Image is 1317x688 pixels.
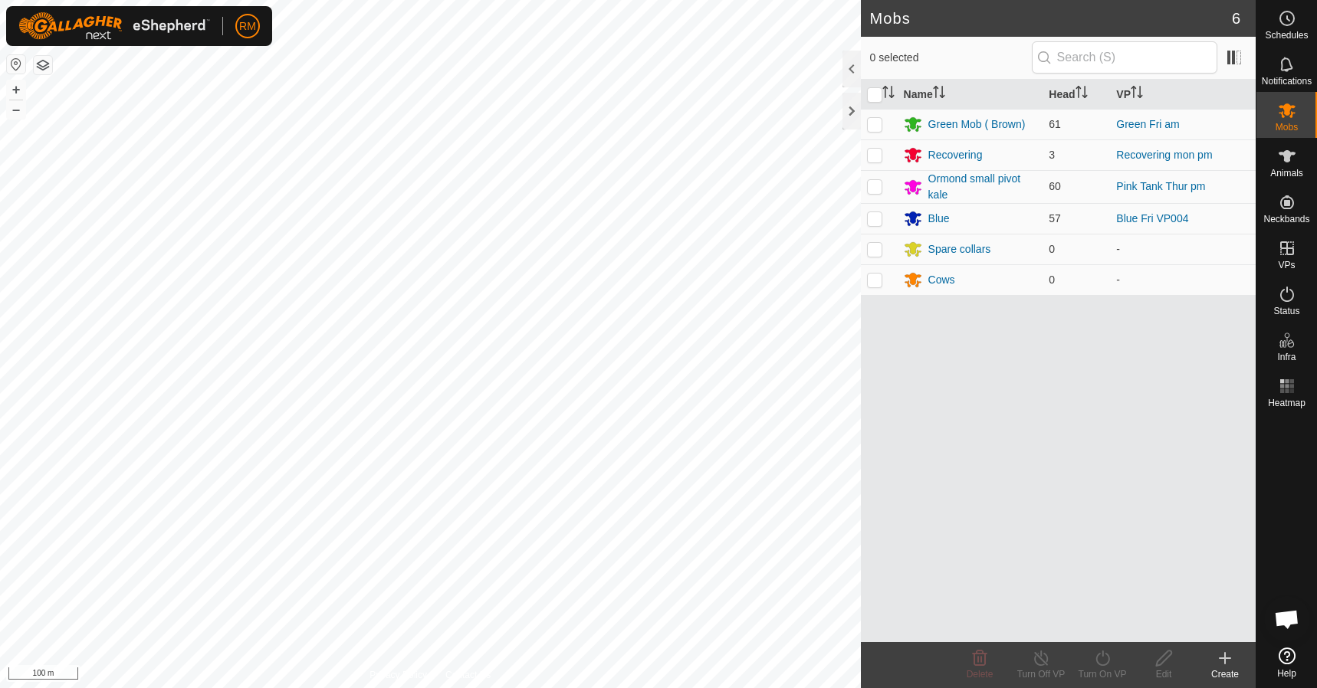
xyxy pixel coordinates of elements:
[1049,212,1061,224] span: 57
[1076,88,1088,100] p-sorticon: Activate to sort
[1032,41,1217,74] input: Search (S)
[1049,118,1061,130] span: 61
[1049,180,1061,192] span: 60
[1265,31,1308,40] span: Schedules
[928,272,955,288] div: Cows
[870,9,1232,28] h2: Mobs
[898,80,1043,110] th: Name
[1049,274,1055,286] span: 0
[1276,123,1298,132] span: Mobs
[1232,7,1240,30] span: 6
[967,669,993,680] span: Delete
[1133,667,1194,681] div: Edit
[1116,149,1212,161] a: Recovering mon pm
[239,18,256,34] span: RM
[1262,77,1312,86] span: Notifications
[7,80,25,99] button: +
[1116,118,1179,130] a: Green Fri am
[1110,234,1256,264] td: -
[1110,80,1256,110] th: VP
[7,55,25,74] button: Reset Map
[882,88,895,100] p-sorticon: Activate to sort
[1116,212,1188,224] a: Blue Fri VP004
[928,116,1026,133] div: Green Mob ( Brown)
[933,88,945,100] p-sorticon: Activate to sort
[1277,669,1296,678] span: Help
[1110,264,1256,295] td: -
[1264,596,1310,642] div: Open chat
[1277,352,1296,362] span: Infra
[928,211,950,227] div: Blue
[928,147,983,163] div: Recovering
[7,100,25,119] button: –
[1043,80,1110,110] th: Head
[1072,667,1133,681] div: Turn On VP
[1049,243,1055,255] span: 0
[1131,88,1143,100] p-sorticon: Activate to sort
[1268,398,1306,408] span: Heatmap
[928,171,1037,203] div: Ormond small pivot kale
[445,668,491,682] a: Contact Us
[34,56,52,74] button: Map Layers
[1256,641,1317,684] a: Help
[18,12,210,40] img: Gallagher Logo
[928,241,991,257] div: Spare collars
[1049,149,1055,161] span: 3
[870,50,1032,66] span: 0 selected
[1194,667,1256,681] div: Create
[369,668,427,682] a: Privacy Policy
[1010,667,1072,681] div: Turn Off VP
[1270,169,1303,178] span: Animals
[1273,306,1299,316] span: Status
[1278,260,1295,270] span: VPs
[1263,215,1309,224] span: Neckbands
[1116,180,1205,192] a: Pink Tank Thur pm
